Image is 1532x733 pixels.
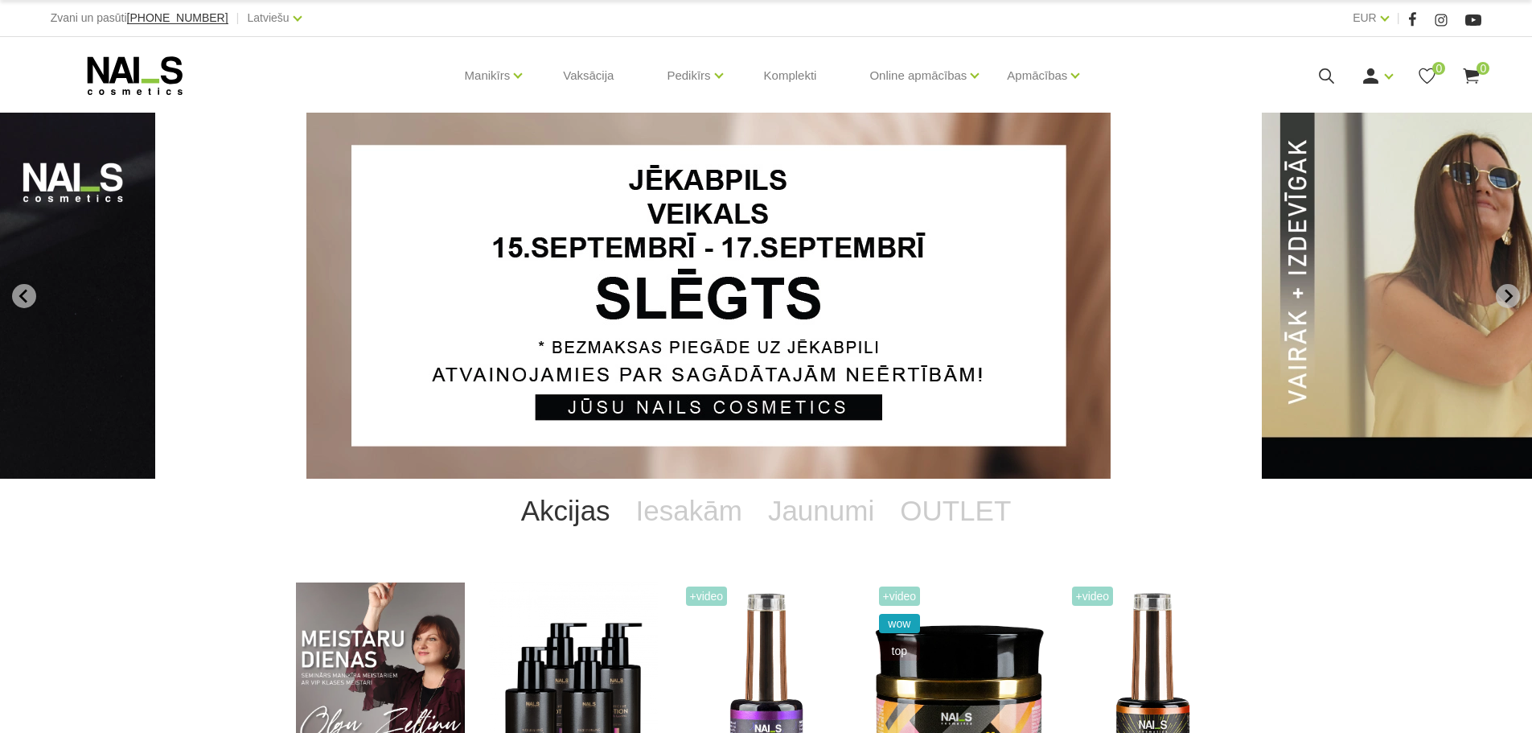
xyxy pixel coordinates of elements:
[1417,66,1437,86] a: 0
[51,8,228,28] div: Zvani un pasūti
[127,11,228,24] span: [PHONE_NUMBER]
[879,614,921,633] span: wow
[686,587,728,606] span: +Video
[879,587,921,606] span: +Video
[236,8,240,28] span: |
[1353,8,1377,27] a: EUR
[306,113,1226,479] li: 1 of 13
[12,284,36,308] button: Go to last slide
[1477,62,1489,75] span: 0
[879,641,921,661] span: top
[248,8,290,27] a: Latviešu
[1496,284,1520,308] button: Next slide
[887,479,1024,543] a: OUTLET
[550,37,626,114] a: Vaksācija
[623,479,755,543] a: Iesakām
[667,43,710,108] a: Pedikīrs
[127,12,228,24] a: [PHONE_NUMBER]
[751,37,830,114] a: Komplekti
[869,43,967,108] a: Online apmācības
[465,43,511,108] a: Manikīrs
[508,479,623,543] a: Akcijas
[1007,43,1067,108] a: Apmācības
[1461,66,1481,86] a: 0
[755,479,887,543] a: Jaunumi
[1432,62,1445,75] span: 0
[1397,8,1400,28] span: |
[1072,587,1114,606] span: +Video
